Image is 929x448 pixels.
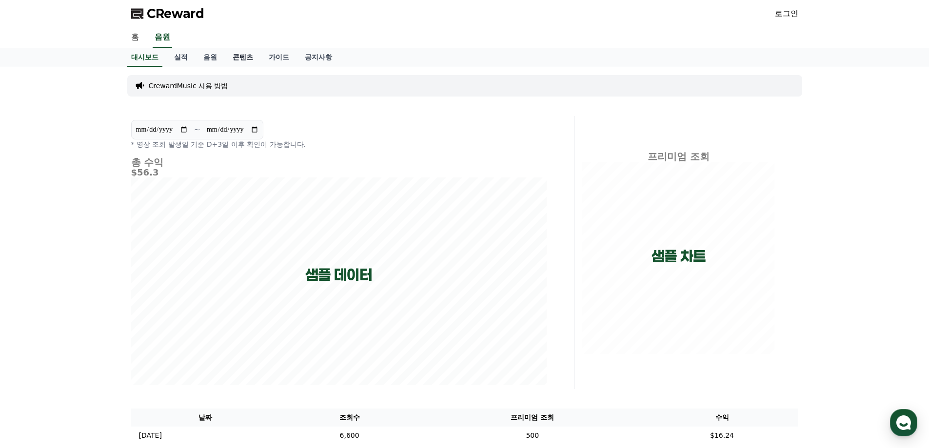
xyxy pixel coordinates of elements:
[127,48,162,67] a: 대시보드
[147,6,204,21] span: CReward
[297,48,340,67] a: 공지사항
[166,48,196,67] a: 실적
[31,324,37,331] span: 홈
[225,48,261,67] a: 콘텐츠
[646,409,798,427] th: 수익
[126,309,187,333] a: 설정
[131,168,547,177] h5: $56.3
[652,248,706,265] p: 샘플 차트
[3,309,64,333] a: 홈
[131,409,280,427] th: 날짜
[153,27,172,48] a: 음원
[123,27,147,48] a: 홈
[194,124,200,136] p: ~
[775,8,798,19] a: 로그인
[89,324,101,332] span: 대화
[261,48,297,67] a: 가이드
[419,427,646,445] td: 500
[149,81,228,91] a: CrewardMusic 사용 방법
[646,427,798,445] td: $16.24
[582,151,775,162] h4: 프리미엄 조회
[131,139,547,149] p: * 영상 조회 발생일 기준 D+3일 이후 확인이 가능합니다.
[305,266,372,284] p: 샘플 데이터
[131,157,547,168] h4: 총 수익
[280,409,419,427] th: 조회수
[131,6,204,21] a: CReward
[64,309,126,333] a: 대화
[196,48,225,67] a: 음원
[151,324,162,331] span: 설정
[280,427,419,445] td: 6,600
[419,409,646,427] th: 프리미엄 조회
[139,430,162,441] p: [DATE]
